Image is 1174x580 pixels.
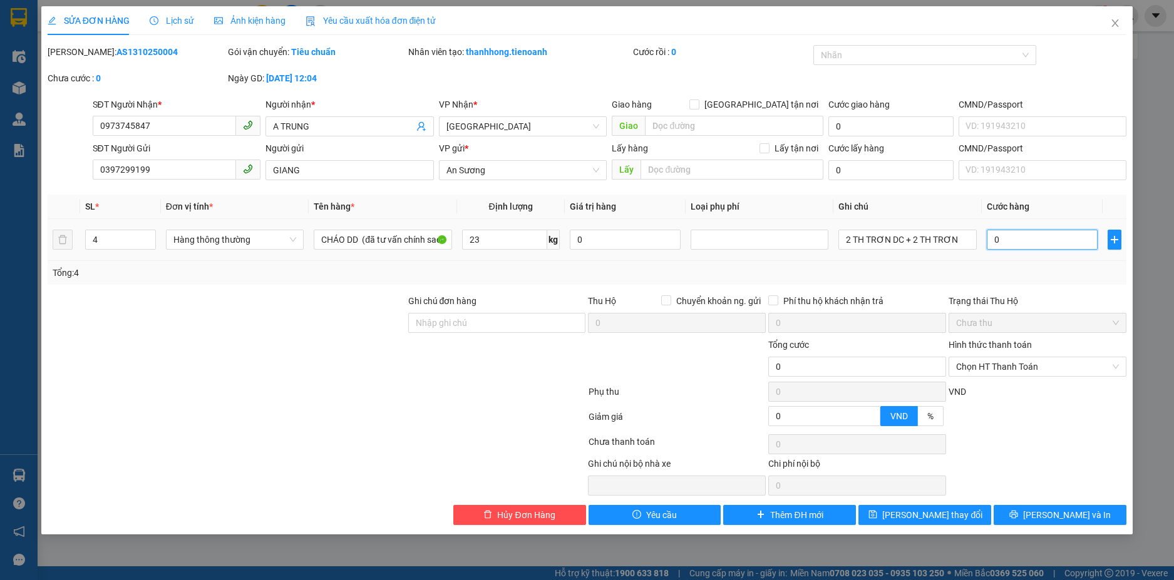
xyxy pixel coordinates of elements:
[686,195,833,219] th: Loại phụ phí
[890,411,908,421] span: VND
[83,36,306,58] span: thanhhong.tienoanh - In:
[882,508,982,522] span: [PERSON_NAME] thay đổi
[93,98,261,111] div: SĐT Người Nhận
[1098,6,1133,41] button: Close
[173,230,296,249] span: Hàng thông thường
[959,141,1127,155] div: CMND/Passport
[483,510,492,520] span: delete
[53,230,73,250] button: delete
[83,36,306,58] span: 12:04:00 [DATE]
[949,387,966,397] span: VND
[956,313,1119,332] span: Chưa thu
[83,36,306,58] span: AS1310250004 -
[768,340,809,350] span: Tổng cước
[453,505,586,525] button: deleteHủy Đơn Hàng
[214,16,223,25] span: picture
[612,116,645,136] span: Giao
[266,73,317,83] b: [DATE] 12:04
[416,121,426,131] span: user-add
[770,508,823,522] span: Thêm ĐH mới
[588,296,616,306] span: Thu Hộ
[439,141,607,155] div: VP gửi
[83,23,180,33] span: GIANG - 0397299199
[949,294,1126,308] div: Trạng thái Thu Hộ
[632,510,641,520] span: exclamation-circle
[587,385,768,407] div: Phụ thu
[408,45,631,59] div: Nhân viên tạo:
[838,230,976,250] input: Ghi Chú
[756,510,765,520] span: plus
[633,45,811,59] div: Cước rồi :
[243,120,253,130] span: phone
[778,294,888,308] span: Phí thu hộ khách nhận trả
[671,47,676,57] b: 0
[466,47,547,57] b: thanhhong.tienoanh
[589,505,721,525] button: exclamation-circleYêu cầu
[587,410,768,432] div: Giảm giá
[48,45,225,59] div: [PERSON_NAME]:
[150,16,194,26] span: Lịch sử
[645,116,823,136] input: Dọc đường
[959,98,1127,111] div: CMND/Passport
[671,294,766,308] span: Chuyển khoản ng. gửi
[949,340,1032,350] label: Hình thức thanh toán
[833,195,981,219] th: Ghi chú
[547,230,560,250] span: kg
[612,160,641,180] span: Lấy
[723,505,856,525] button: plusThêm ĐH mới
[570,201,616,211] span: Giá trị hàng
[306,16,436,26] span: Yêu cầu xuất hóa đơn điện tử
[314,201,354,211] span: Tên hàng
[116,47,178,57] b: AS1310250004
[48,16,56,25] span: edit
[1009,510,1018,520] span: printer
[228,45,406,59] div: Gói vận chuyển:
[587,435,768,457] div: Chưa thanh toán
[956,357,1119,376] span: Chọn HT Thanh Toán
[106,7,159,20] span: An Sương
[96,73,101,83] b: 0
[446,117,600,136] span: Hòa Đông
[770,141,823,155] span: Lấy tận nơi
[243,164,253,174] span: phone
[987,201,1029,211] span: Cước hàng
[48,16,130,26] span: SỬA ĐƠN HÀNG
[291,47,336,57] b: Tiêu chuẩn
[150,16,158,25] span: clock-circle
[214,16,286,26] span: Ảnh kiện hàng
[7,69,328,137] strong: Nhận:
[48,71,225,85] div: Chưa cước :
[828,160,953,180] input: Cước lấy hàng
[1108,235,1121,245] span: plus
[927,411,934,421] span: %
[314,230,451,250] input: VD: Bàn, Ghế
[488,201,532,211] span: Định lượng
[612,143,648,153] span: Lấy hàng
[83,7,159,20] span: Gửi:
[265,98,434,111] div: Người nhận
[497,508,555,522] span: Hủy Đơn Hàng
[868,510,877,520] span: save
[265,141,434,155] div: Người gửi
[1110,18,1120,28] span: close
[93,141,261,155] div: SĐT Người Gửi
[699,98,823,111] span: [GEOGRAPHIC_DATA] tận nơi
[408,296,477,306] label: Ghi chú đơn hàng
[53,266,453,280] div: Tổng: 4
[1108,230,1121,250] button: plus
[306,16,316,26] img: icon
[641,160,823,180] input: Dọc đường
[85,201,95,211] span: SL
[446,161,600,180] span: An Sương
[768,457,946,476] div: Chi phí nội bộ
[1023,508,1111,522] span: [PERSON_NAME] và In
[408,313,586,333] input: Ghi chú đơn hàng
[646,508,677,522] span: Yêu cầu
[612,99,652,109] span: Giao hàng
[858,505,991,525] button: save[PERSON_NAME] thay đổi
[828,99,890,109] label: Cước giao hàng
[828,116,953,136] input: Cước giao hàng
[439,99,473,109] span: VP Nhận
[994,505,1126,525] button: printer[PERSON_NAME] và In
[166,201,213,211] span: Đơn vị tính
